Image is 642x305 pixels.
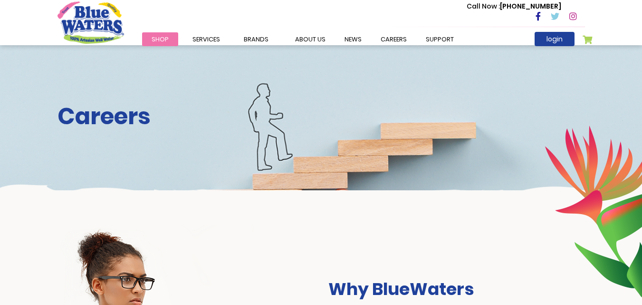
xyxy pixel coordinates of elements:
[152,35,169,44] span: Shop
[244,35,268,44] span: Brands
[371,32,416,46] a: careers
[335,32,371,46] a: News
[535,32,575,46] a: login
[545,125,642,297] img: career-intro-leaves.png
[467,1,500,11] span: Call Now :
[57,1,124,43] a: store logo
[57,103,585,130] h2: Careers
[328,279,585,299] h3: Why BlueWaters
[416,32,463,46] a: support
[192,35,220,44] span: Services
[286,32,335,46] a: about us
[467,1,561,11] p: [PHONE_NUMBER]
